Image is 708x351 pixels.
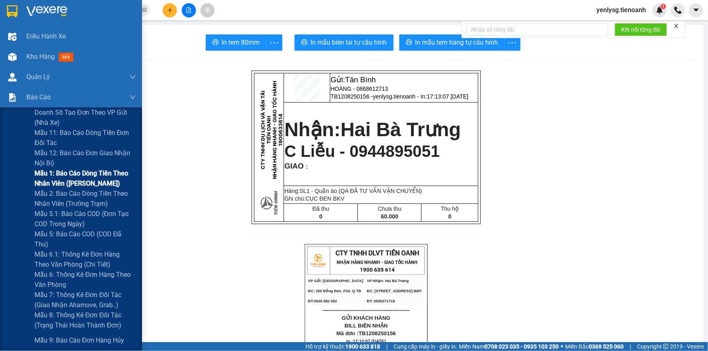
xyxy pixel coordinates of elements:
span: 60.000 [381,213,398,220]
button: printerIn tem 80mm [206,34,267,51]
span: Miền Nam [459,342,559,351]
button: more [504,34,521,51]
strong: 0708 023 035 - 0935 103 250 [484,343,559,350]
span: Chưa thu [378,205,401,212]
span: Mã đơn : [336,330,396,336]
span: Mẫu 9: Báo cáo đơn hàng hủy [34,335,125,345]
span: Gửi: [331,75,376,84]
span: Mẫu 11: Báo cáo dòng tiền đơn đối tác [34,128,136,148]
span: Mẫu 6: Thống kê đơn hàng theo văn phòng [34,270,136,290]
span: ĐC: 266 Đồng Đen, P10, Q TB [308,289,361,293]
span: Quản Lý [26,72,50,82]
img: phone-icon [674,6,682,14]
button: file-add [182,3,196,17]
span: aim [204,7,210,13]
span: down [129,74,136,80]
span: printer [301,39,308,47]
img: warehouse-icon [8,53,17,61]
span: BILL BIÊN NHẬN [344,323,388,329]
span: Gửi: [45,4,90,13]
img: solution-icon [8,93,17,102]
button: caret-down [689,3,703,17]
span: Doanh số tạo đơn theo VP gửi (nhà xe) [34,107,136,128]
img: logo-vxr [7,5,17,17]
img: warehouse-icon [8,73,17,81]
sup: 1 [661,4,666,9]
span: Mẫu 7: Thống kê đơn đối tác (Giao nhận Ahamove, Grab..) [34,290,136,310]
span: close [674,23,679,29]
span: C Liễu - 0944895051 [284,142,440,160]
span: close-circle [142,6,147,14]
span: Đã thu [312,205,329,212]
span: TB1208250156 [359,330,396,336]
span: Mẫu 8: Thống kê đơn đối tác (Trạng thái hoàn thành đơn) [34,310,136,330]
strong: 1900 633 614 [360,267,395,273]
span: | [386,342,387,351]
span: GIAO [284,162,304,170]
span: CỤC ĐEN BKV [306,195,344,202]
span: VP Gửi: [GEOGRAPHIC_DATA] [308,279,363,283]
span: Hai Bà Trưng [340,119,461,140]
button: plus [163,3,177,17]
span: ĐT: 0935371718 [367,299,395,303]
span: Tân Bình [60,4,90,13]
button: aim [200,3,215,17]
span: | [630,342,631,351]
span: 1 [662,4,665,9]
span: more [267,38,282,48]
span: Mẫu 1: Báo cáo dòng tiền theo nhân viên ([PERSON_NAME]) [34,168,136,188]
span: Kho hàng [26,53,55,60]
span: 17:13:07 [DATE] [52,38,100,45]
span: plus [167,7,173,13]
span: Mẫu 6.1: Thống kê đơn hàng theo văn phòng (Chi tiết) [34,249,136,270]
span: HOÀNG - 0868612713 [331,86,388,92]
strong: 0369 525 060 [589,343,624,350]
span: Cung cấp máy in - giấy in: [394,342,457,351]
span: ⚪️ [561,345,563,348]
span: VP Nhận: Hai Bà Trưng [367,279,409,283]
span: : [304,163,308,170]
span: ĐT:0935 882 082 [308,299,337,303]
span: CTY TNHH DLVT TIẾN OANH [336,249,419,257]
span: Hàng:SL [284,188,422,194]
span: 17:13:07 [DATE] [353,339,386,344]
span: Hỗ trợ kỹ thuật: [306,342,380,351]
span: Báo cáo [26,92,51,102]
span: In : [346,339,386,344]
span: Mẫu 12: Báo cáo đơn giao nhận nội bộ [34,148,136,168]
span: more [505,38,520,48]
span: yenlysg.tienoanh - In: [373,93,469,100]
span: TB1208250156 - [45,23,100,45]
span: 17:13:07 [DATE] [427,93,468,100]
button: more [266,34,282,51]
span: Mẫu 5: Báo cáo COD (COD đã thu) [34,229,136,249]
img: logo [308,250,328,271]
span: down [129,94,136,101]
span: Tân Bình [345,75,376,84]
span: Kết nối tổng đài [621,25,661,34]
strong: 1900 633 818 [345,343,380,350]
strong: NHẬN HÀNG NHANH - GIAO TỐC HÀNH [337,260,418,265]
span: caret-down [693,6,700,14]
span: 0 [319,213,323,220]
span: HOÀNG - 0868612713 [45,15,111,21]
span: In mẫu tem hàng tự cấu hình [415,37,498,47]
span: ĐC: [STREET_ADDRESS] BMT [367,289,422,293]
span: 1 - Quần áo (QA ĐÃ TƯ VẤN VẬN CHUYỂN) [307,188,422,194]
img: warehouse-icon [8,32,17,41]
button: printerIn mẫu tem hàng tự cấu hình [399,34,505,51]
span: 0 [448,213,452,220]
button: printerIn mẫu biên lai tự cấu hình [295,34,394,51]
span: Điều hành xe [26,31,66,41]
img: icon-new-feature [656,6,663,14]
strong: Nhận: [284,119,461,140]
span: Mẫu 2: Báo cáo dòng tiền theo nhân viên (Trưởng Trạm) [34,188,136,209]
button: Kết nối tổng đài [615,23,667,36]
span: printer [406,39,412,47]
span: mới [59,53,73,62]
span: yenlysg.tienoanh [590,5,652,15]
span: yenlysg.tienoanh - In: [45,30,100,45]
span: In tem 80mm [222,37,260,47]
span: Ghi chú: [284,195,344,202]
span: printer [212,39,219,47]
